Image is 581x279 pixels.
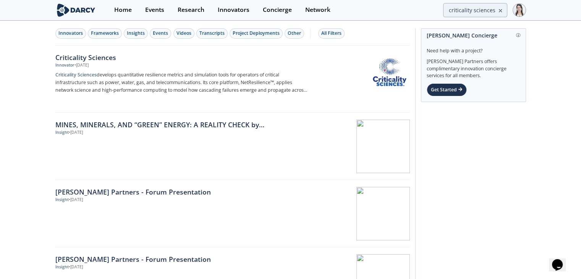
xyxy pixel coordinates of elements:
[427,29,520,42] div: [PERSON_NAME] Concierge
[127,30,145,37] div: Insights
[55,264,69,270] div: Insight
[55,45,410,113] a: Criticality Sciences Innovator •[DATE] Criticality Sciencesdevelops quantitative resilience metri...
[55,120,308,130] div: MINES, MINERALS, AND “GREEN” ENERGY: A REALITY CHECK by [PERSON_NAME]
[114,7,132,13] div: Home
[69,197,83,203] div: • [DATE]
[233,30,280,37] div: Project Deployments
[305,7,330,13] div: Network
[178,7,204,13] div: Research
[173,28,194,39] button: Videos
[230,28,283,39] button: Project Deployments
[55,130,69,136] div: Insight
[443,3,507,17] input: Advanced Search
[150,28,171,39] button: Events
[176,30,191,37] div: Videos
[218,7,249,13] div: Innovators
[124,28,148,39] button: Insights
[91,30,119,37] div: Frameworks
[318,28,345,39] button: All Filters
[55,71,76,78] strong: Criticality
[516,33,520,37] img: information.svg
[78,71,97,78] strong: Sciences
[55,254,308,264] div: [PERSON_NAME] Partners - Forum Presentation
[55,28,86,39] button: Innovators
[55,52,308,62] div: Criticality Sciences
[74,62,89,68] div: • [DATE]
[427,42,520,54] div: Need help with a project?
[55,113,410,180] a: MINES, MINERALS, AND “GREEN” ENERGY: A REALITY CHECK by [PERSON_NAME] Insight •[DATE]
[145,7,164,13] div: Events
[199,30,225,37] div: Transcripts
[69,130,83,136] div: • [DATE]
[69,264,83,270] div: • [DATE]
[513,3,526,17] img: Profile
[285,28,304,39] button: Other
[88,28,122,39] button: Frameworks
[288,30,301,37] div: Other
[55,180,410,247] a: [PERSON_NAME] Partners - Forum Presentation Insight •[DATE]
[427,54,520,79] div: [PERSON_NAME] Partners offers complimentary innovation concierge services for all members.
[321,30,341,37] div: All Filters
[55,3,97,17] img: logo-wide.svg
[55,71,308,94] p: develops quantitative resilience metrics and simulation tools for operators of critical infrastru...
[371,54,408,91] img: Criticality Sciences
[427,83,467,96] div: Get Started
[153,30,168,37] div: Events
[58,30,83,37] div: Innovators
[55,187,308,197] div: [PERSON_NAME] Partners - Forum Presentation
[55,62,74,68] div: Innovator
[196,28,228,39] button: Transcripts
[263,7,292,13] div: Concierge
[55,197,69,203] div: Insight
[549,248,573,271] iframe: chat widget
